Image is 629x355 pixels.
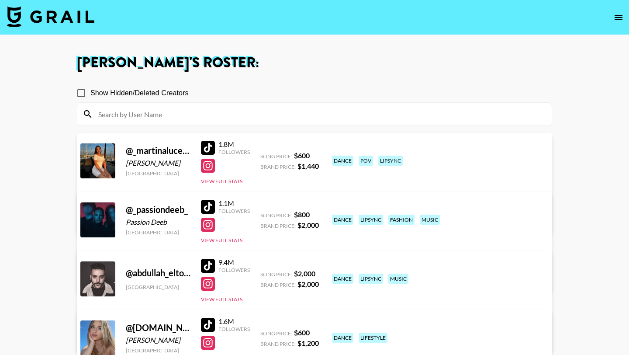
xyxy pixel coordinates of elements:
button: open drawer [610,9,627,26]
div: 1.8M [218,140,250,149]
img: Grail Talent [7,6,94,27]
strong: $ 800 [294,210,310,219]
div: 9.4M [218,258,250,267]
span: Song Price: [260,212,292,219]
strong: $ 1,440 [297,162,319,170]
div: lipsync [378,156,403,166]
strong: $ 2,000 [297,280,319,288]
div: music [388,274,408,284]
div: music [420,215,440,225]
div: @ abdullah_eltourky [126,268,190,278]
span: Brand Price: [260,223,296,229]
div: [PERSON_NAME] [126,159,190,167]
div: Passion Deeb [126,218,190,226]
strong: $ 600 [294,151,310,160]
div: @ _martinalucena [126,145,190,156]
input: Search by User Name [93,107,546,121]
div: [GEOGRAPHIC_DATA] [126,229,190,236]
button: View Full Stats [201,296,242,303]
button: View Full Stats [201,237,242,244]
div: @ _passiondeeb_ [126,204,190,215]
div: fashion [388,215,415,225]
div: dance [332,156,353,166]
div: pov [359,156,373,166]
div: lipsync [359,215,383,225]
div: 1.1M [218,199,250,208]
span: Brand Price: [260,282,296,288]
div: Followers [218,208,250,214]
strong: $ 2,000 [297,221,319,229]
div: [PERSON_NAME] [126,336,190,345]
h1: [PERSON_NAME] 's Roster: [77,56,552,70]
div: Followers [218,149,250,155]
strong: $ 1,200 [297,339,319,347]
div: lipsync [359,274,383,284]
div: dance [332,215,353,225]
strong: $ 600 [294,328,310,337]
strong: $ 2,000 [294,269,315,278]
div: 1.6M [218,317,250,326]
div: dance [332,274,353,284]
div: lifestyle [359,333,387,343]
span: Brand Price: [260,341,296,347]
button: View Full Stats [201,178,242,184]
div: Followers [218,326,250,332]
div: @ [DOMAIN_NAME] [126,322,190,333]
div: [GEOGRAPHIC_DATA] [126,170,190,177]
div: [GEOGRAPHIC_DATA] [126,347,190,354]
span: Brand Price: [260,164,296,170]
span: Song Price: [260,330,292,337]
div: dance [332,333,353,343]
div: Followers [218,267,250,273]
span: Song Price: [260,153,292,160]
span: Song Price: [260,271,292,278]
div: [GEOGRAPHIC_DATA] [126,284,190,290]
span: Show Hidden/Deleted Creators [90,88,189,98]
